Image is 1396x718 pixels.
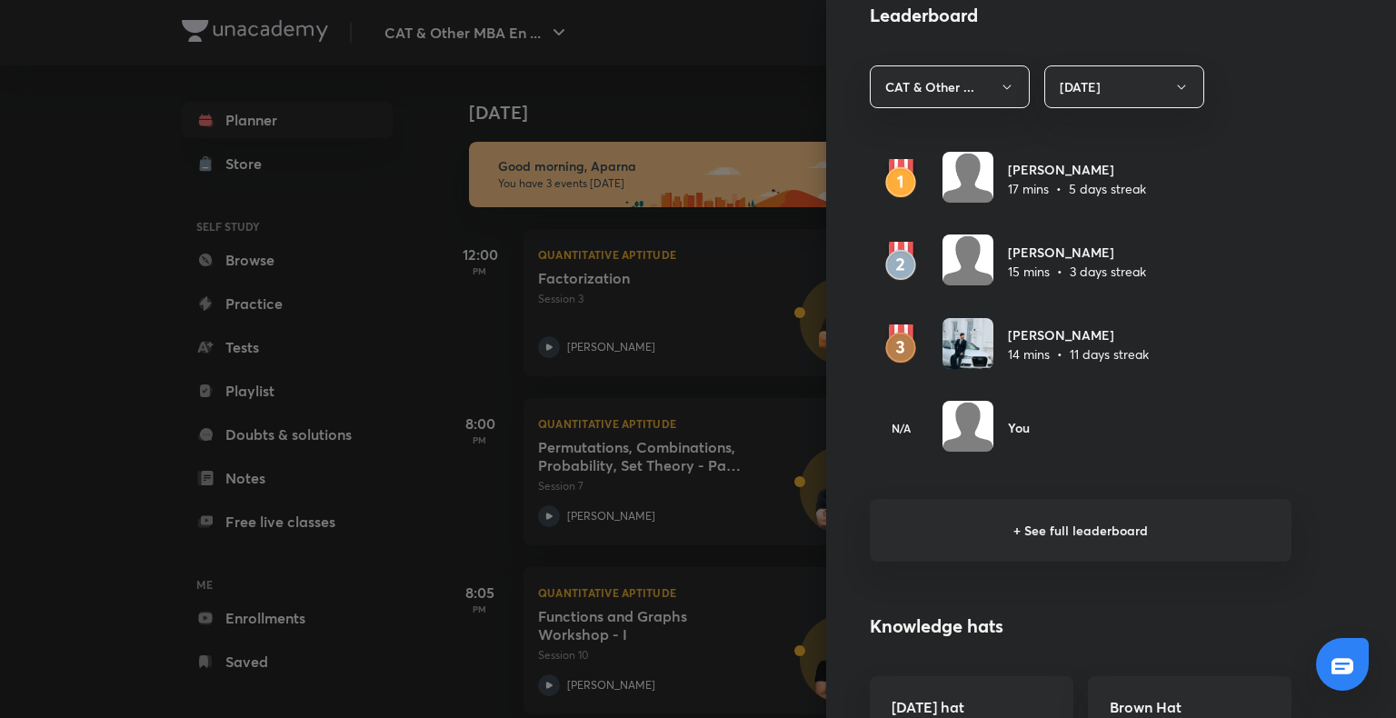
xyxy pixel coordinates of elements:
button: CAT & Other ... [870,65,1030,108]
h6: You [1008,418,1030,437]
button: [DATE] [1044,65,1204,108]
h6: [PERSON_NAME] [1008,325,1149,344]
h4: Knowledge hats [870,613,1291,640]
img: Avatar [942,152,993,203]
p: 17 mins • 5 days streak [1008,179,1146,198]
h5: Brown Hat [1110,698,1270,715]
img: Avatar [942,401,993,452]
h6: N/A [870,420,932,436]
h6: [PERSON_NAME] [1008,160,1146,179]
h5: [DATE] hat [892,698,1052,715]
img: Avatar [942,318,993,369]
h6: [PERSON_NAME] [1008,243,1146,262]
img: Avatar [942,234,993,285]
p: 14 mins • 11 days streak [1008,344,1149,364]
img: rank3.svg [870,324,932,364]
img: rank2.svg [870,242,932,282]
img: rank1.svg [870,159,932,199]
h4: Leaderboard [870,2,1291,29]
h6: + See full leaderboard [870,499,1291,562]
p: 15 mins • 3 days streak [1008,262,1146,281]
